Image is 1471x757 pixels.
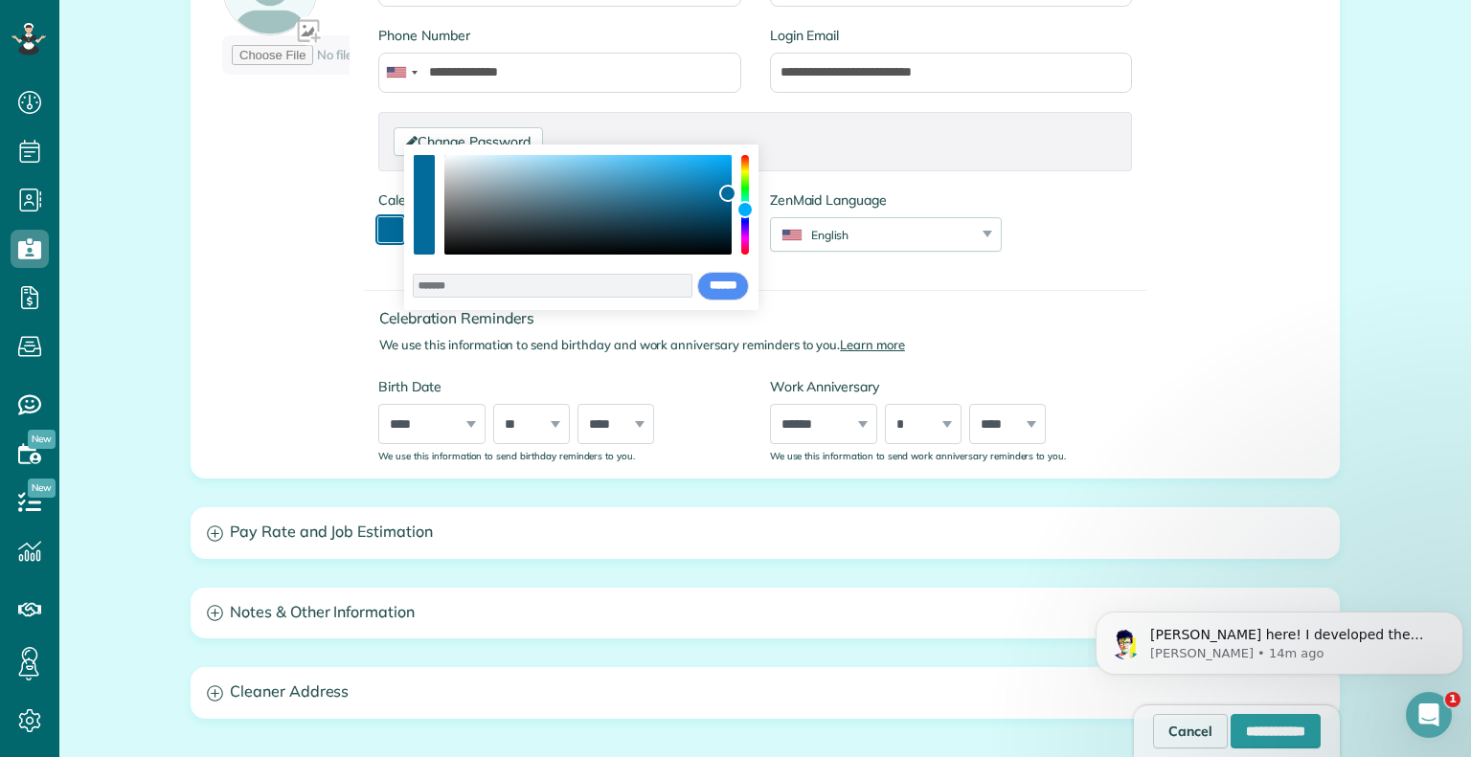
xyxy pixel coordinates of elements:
a: Learn more [840,337,905,352]
iframe: Intercom notifications message [1088,571,1471,705]
button: toggle color picker dialog [378,217,403,242]
div: English [771,227,977,243]
div: color selection area [444,155,732,255]
label: ZenMaid Language [770,190,1002,210]
iframe: Intercom live chat [1406,692,1452,738]
h4: Celebration Reminders [379,310,1146,326]
a: Cancel [1153,714,1228,748]
button: use previous color [414,155,435,205]
sub: We use this information to send work anniversary reminders to you. [770,450,1066,461]
input: save and close [697,272,749,301]
a: Change Password [394,127,542,156]
label: Work Anniversary [770,377,1132,396]
a: Pay Rate and Job Estimation [192,508,1339,557]
a: Cleaner Address [192,668,1339,717]
span: New [28,430,56,449]
span: 1 [1445,692,1460,707]
label: Birth Date [378,377,740,396]
span: New [28,479,56,498]
div: hue selection slider [741,155,749,255]
input: color input field [413,274,692,299]
a: Notes & Other Information [192,589,1339,637]
div: United States: +1 [379,54,423,92]
label: Calendar color [378,190,466,210]
p: We use this information to send birthday and work anniversary reminders to you. [379,336,1146,354]
label: Login Email [770,26,1132,45]
label: Phone Number [378,26,740,45]
div: color picker dialog [404,145,759,310]
sub: We use this information to send birthday reminders to you. [378,450,635,461]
